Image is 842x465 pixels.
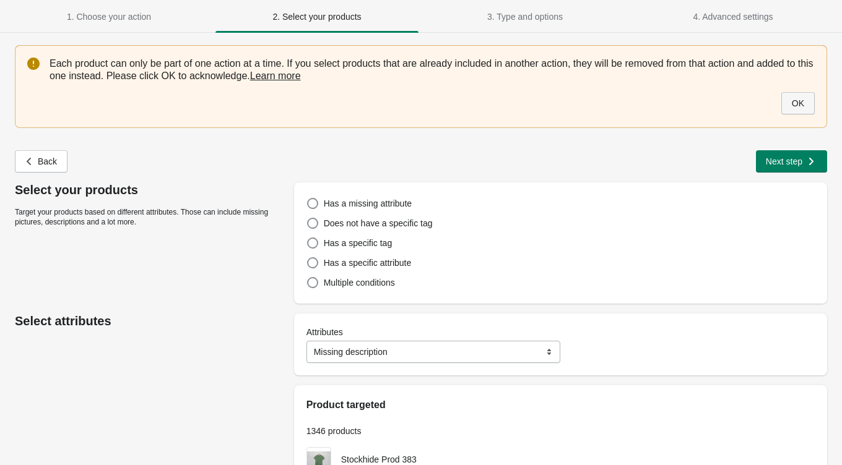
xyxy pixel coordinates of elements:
[306,398,815,412] h2: Product targeted
[792,98,804,108] span: OK
[15,207,282,227] p: Target your products based on different attributes. Those can include missing pictures, descripti...
[50,58,815,82] p: Each product can only be part of one action at a time. If you select products that are already in...
[341,454,417,464] span: Stockhide Prod 383
[38,156,57,166] span: Back
[15,150,67,173] button: Back
[756,150,827,173] button: Next step
[67,12,151,22] span: 1. Choose your action
[781,92,815,114] button: OK
[250,70,301,81] a: Learn more
[324,198,412,208] span: Has a missing attribute
[324,278,395,288] span: Multiple conditions
[272,12,361,22] span: 2. Select your products
[306,327,343,337] span: Attributes
[15,182,282,197] p: Select your products
[15,314,282,328] p: Select attributes
[487,12,563,22] span: 3. Type and options
[324,238,393,248] span: Has a specific tag
[306,425,815,437] p: 1346 products
[324,258,412,268] span: Has a specific attribute
[693,12,773,22] span: 4. Advanced settings
[766,156,802,166] span: Next step
[324,218,433,228] span: Does not have a specific tag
